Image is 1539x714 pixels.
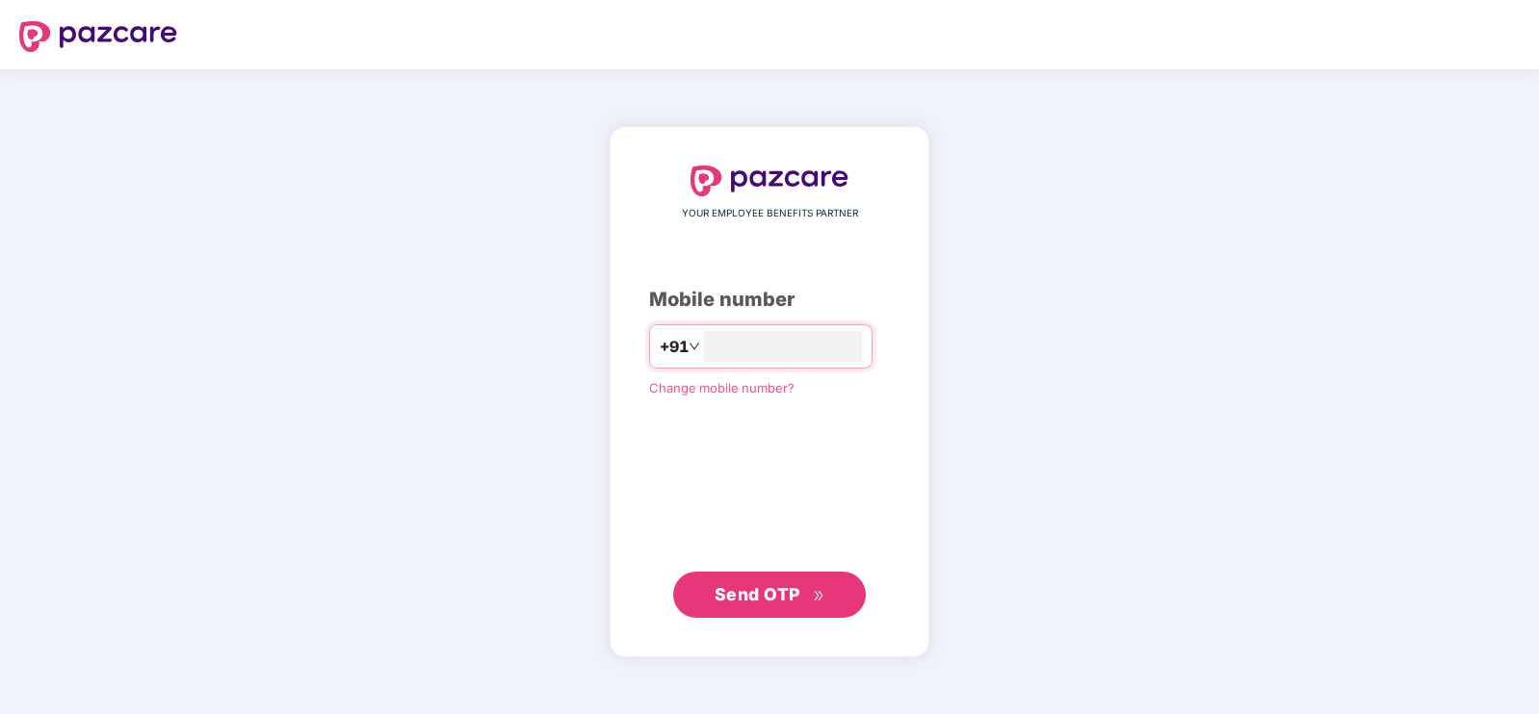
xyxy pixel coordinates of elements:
[813,590,825,602] span: double-right
[715,584,800,604] span: Send OTP
[682,206,858,221] span: YOUR EMPLOYEE BENEFITS PARTNER
[649,380,795,395] a: Change mobile number?
[691,166,848,196] img: logo
[19,21,177,52] img: logo
[649,285,890,315] div: Mobile number
[660,335,689,359] span: +91
[673,572,866,618] button: Send OTPdouble-right
[689,341,700,352] span: down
